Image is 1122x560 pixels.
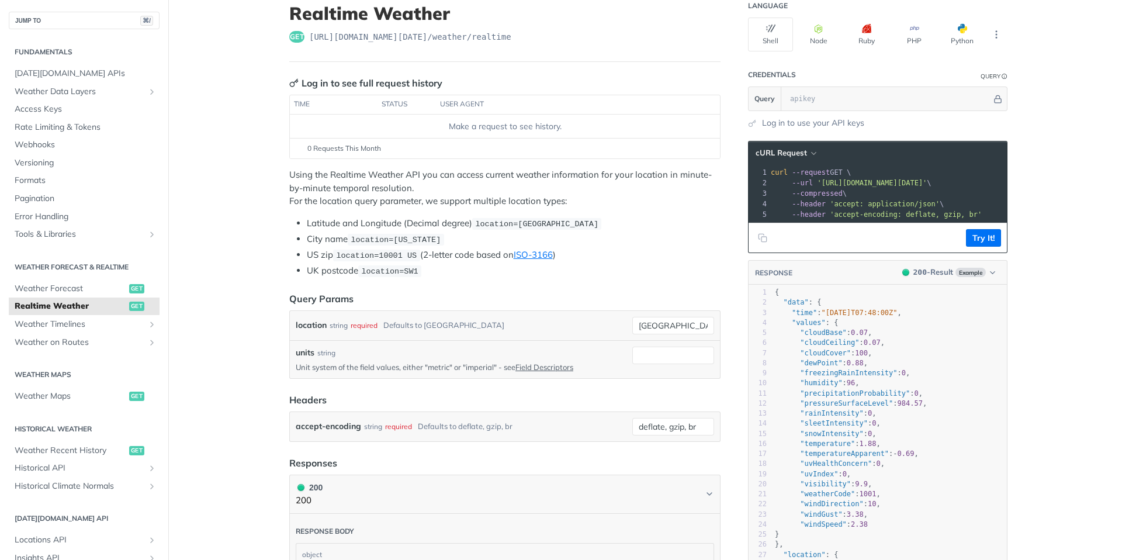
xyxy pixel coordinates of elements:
[775,500,881,508] span: : ,
[749,520,767,530] div: 24
[9,280,160,298] a: Weather Forecastget
[792,200,826,208] span: --header
[775,338,885,347] span: : ,
[15,103,157,115] span: Access Keys
[289,456,337,470] div: Responses
[749,328,767,338] div: 5
[748,70,796,79] div: Credentials
[295,120,715,133] div: Make a request to see history.
[775,450,919,458] span: : ,
[129,392,144,401] span: get
[15,319,144,330] span: Weather Timelines
[15,337,144,348] span: Weather on Routes
[775,459,885,468] span: : ,
[361,267,418,276] span: location=SW1
[9,334,160,351] a: Weather on RoutesShow subpages for Weather on Routes
[9,388,160,405] a: Weather Mapsget
[15,68,157,79] span: [DATE][DOMAIN_NAME] APIs
[749,167,768,178] div: 1
[991,29,1002,40] svg: More ellipsis
[864,338,881,347] span: 0.07
[9,172,160,189] a: Formats
[855,349,868,357] span: 100
[756,148,807,158] span: cURL Request
[351,236,441,244] span: location=[US_STATE]
[15,193,157,205] span: Pagination
[775,298,822,306] span: : {
[15,211,157,223] span: Error Handling
[290,95,378,114] th: time
[289,31,304,43] span: get
[771,168,851,177] span: GET \
[775,419,881,427] span: : ,
[289,292,354,306] div: Query Params
[800,389,910,397] span: "precipitationProbability"
[775,399,927,407] span: : ,
[9,47,160,57] h2: Fundamentals
[775,540,784,548] span: },
[15,462,144,474] span: Historical API
[129,302,144,311] span: get
[855,480,868,488] span: 9.9
[140,16,153,26] span: ⌘/
[749,399,767,409] div: 12
[749,358,767,368] div: 8
[817,179,927,187] span: '[URL][DOMAIN_NAME][DATE]'
[876,459,880,468] span: 0
[307,264,721,278] li: UK postcode
[289,78,299,88] svg: Key
[9,65,160,82] a: [DATE][DOMAIN_NAME] APIs
[749,368,767,378] div: 9
[775,480,872,488] span: : ,
[771,179,931,187] span: \
[988,26,1005,43] button: More Languages
[307,248,721,262] li: US zip (2-letter code based on )
[9,424,160,434] h2: Historical Weather
[800,490,855,498] span: "weatherCode"
[9,101,160,118] a: Access Keys
[705,489,714,499] svg: Chevron
[784,87,992,110] input: apikey
[792,168,830,177] span: --request
[289,393,327,407] div: Headers
[830,200,940,208] span: 'accept: application/json'
[309,31,511,43] span: https://api.tomorrow.io/v4/weather/realtime
[775,389,923,397] span: : ,
[752,147,820,159] button: cURL Request
[147,87,157,96] button: Show subpages for Weather Data Layers
[1002,74,1007,79] i: Information
[868,430,872,438] span: 0
[913,268,927,276] span: 200
[15,122,157,133] span: Rate Limiting & Tokens
[749,348,767,358] div: 7
[775,430,877,438] span: : ,
[775,551,838,559] span: : {
[289,3,721,24] h1: Realtime Weather
[749,530,767,540] div: 25
[296,481,323,494] div: 200
[893,450,897,458] span: -
[981,72,1000,81] div: Query
[749,298,767,307] div: 2
[15,283,126,295] span: Weather Forecast
[364,418,382,435] div: string
[851,329,868,337] span: 0.07
[783,551,825,559] span: "location"
[749,459,767,469] div: 18
[296,481,714,507] button: 200 200200
[992,93,1004,105] button: Hide
[771,168,788,177] span: curl
[792,309,817,317] span: "time"
[775,520,868,528] span: :
[9,190,160,208] a: Pagination
[800,520,846,528] span: "windSpeed"
[775,530,779,538] span: }
[800,470,838,478] span: "uvIndex"
[9,459,160,477] a: Historical APIShow subpages for Historical API
[749,288,767,298] div: 1
[775,510,868,518] span: : ,
[9,83,160,101] a: Weather Data LayersShow subpages for Weather Data Layers
[868,500,876,508] span: 10
[762,117,864,129] a: Log in to use your API keys
[15,229,144,240] span: Tools & Libraries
